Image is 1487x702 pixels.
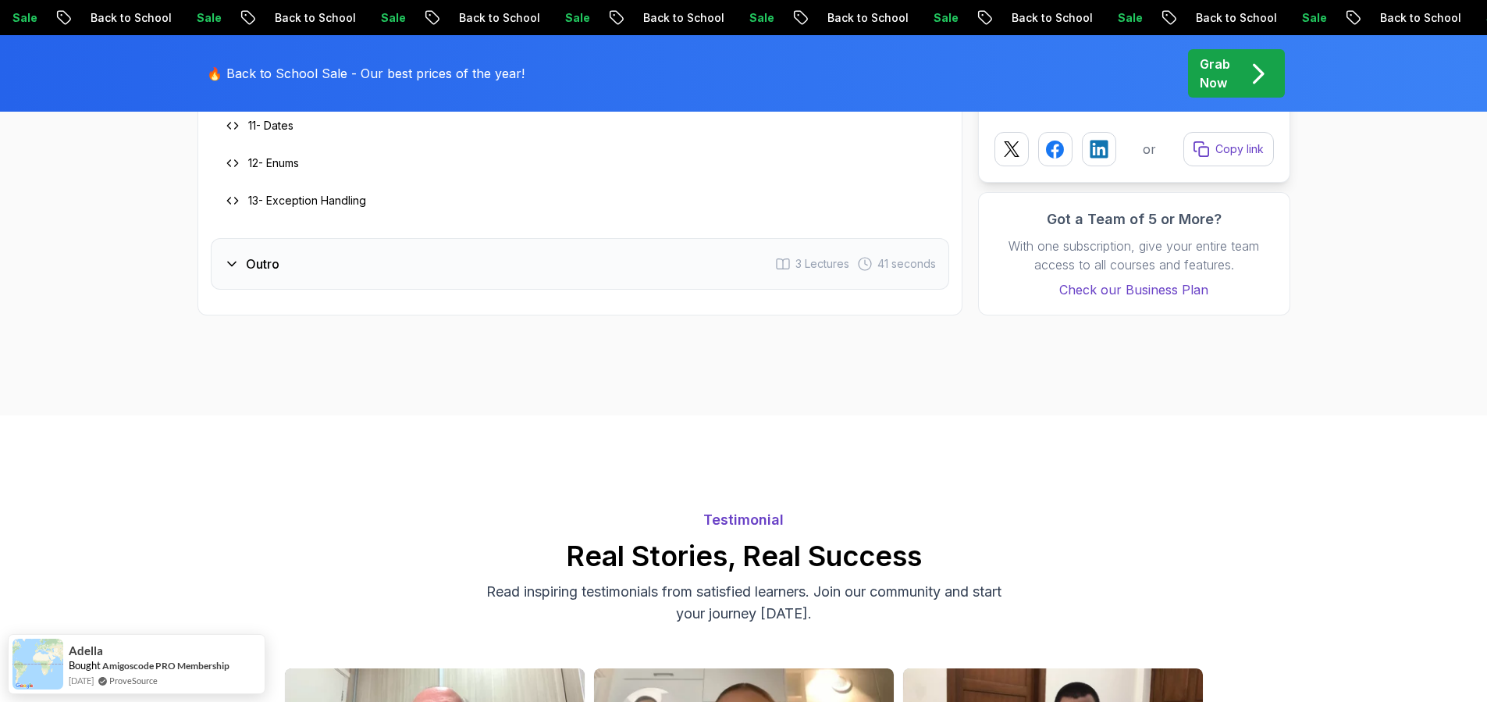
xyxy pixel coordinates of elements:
[246,255,279,273] h3: Outro
[76,10,182,26] p: Back to School
[877,256,936,272] span: 41 seconds
[248,193,366,208] h3: 13 - Exception Handling
[1181,10,1287,26] p: Back to School
[997,10,1103,26] p: Back to School
[994,237,1274,274] p: With one subscription, give your entire team access to all courses and features.
[919,10,969,26] p: Sale
[102,660,229,672] a: Amigoscode PRO Membership
[1215,141,1264,157] p: Copy link
[1143,140,1156,159] p: or
[795,256,849,272] span: 3 Lectures
[994,280,1274,299] a: Check our Business Plan
[1365,10,1471,26] p: Back to School
[1200,55,1230,92] p: Grab Now
[628,10,735,26] p: Back to School
[482,581,1006,625] p: Read inspiring testimonials from satisfied learners. Join our community and start your journey [D...
[283,540,1204,572] h2: Real Stories, Real Success
[813,10,919,26] p: Back to School
[69,674,94,687] span: [DATE]
[182,10,232,26] p: Sale
[735,10,784,26] p: Sale
[109,674,158,687] a: ProveSource
[1183,132,1274,166] button: Copy link
[260,10,366,26] p: Back to School
[69,659,101,672] span: Bought
[211,238,949,290] button: Outro3 Lectures 41 seconds
[1287,10,1337,26] p: Sale
[366,10,416,26] p: Sale
[444,10,550,26] p: Back to School
[1103,10,1153,26] p: Sale
[283,509,1204,531] p: Testimonial
[248,118,293,134] h3: 11 - Dates
[550,10,600,26] p: Sale
[12,639,63,690] img: provesource social proof notification image
[248,155,299,171] h3: 12 - Enums
[69,644,103,657] span: Adella
[207,64,525,83] p: 🔥 Back to School Sale - Our best prices of the year!
[994,208,1274,230] h3: Got a Team of 5 or More?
